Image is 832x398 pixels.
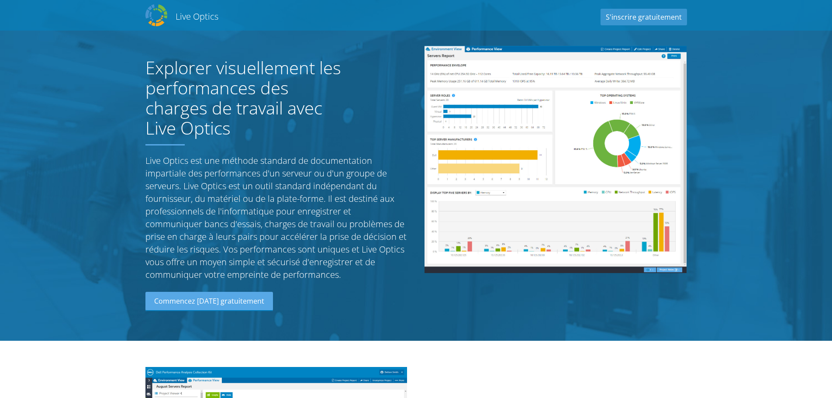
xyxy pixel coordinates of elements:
[425,46,687,273] img: Server Report
[176,10,218,22] h2: Live Optics
[145,154,407,281] p: Live Optics est une méthode standard de documentation impartiale des performances d'un serveur ou...
[145,58,342,138] h1: Explorer visuellement les performances des charges de travail avec Live Optics
[601,9,687,25] a: S'inscrire gratuitement
[145,4,167,26] img: Dell Dpack
[145,292,273,311] a: Commencez [DATE] gratuitement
